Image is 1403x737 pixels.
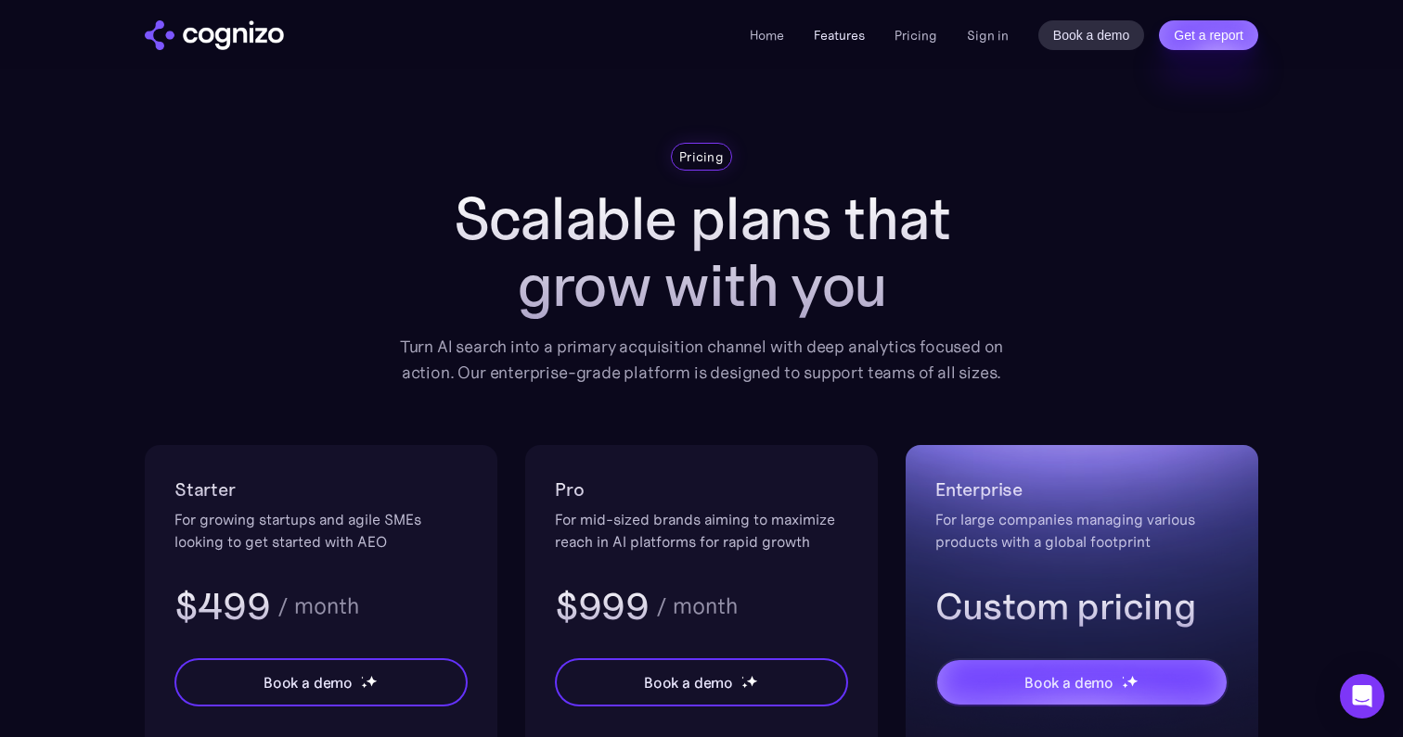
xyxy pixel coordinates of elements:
[741,682,748,689] img: star
[679,147,724,166] div: Pricing
[746,675,758,687] img: star
[1122,676,1125,679] img: star
[555,475,848,504] h2: Pro
[741,676,744,679] img: star
[656,595,738,617] div: / month
[935,582,1229,630] h3: Custom pricing
[1122,682,1128,689] img: star
[174,475,468,504] h2: Starter
[814,27,865,44] a: Features
[174,582,270,630] h3: $499
[174,658,468,706] a: Book a demostarstarstar
[386,334,1017,386] div: Turn AI search into a primary acquisition channel with deep analytics focused on action. Our ente...
[935,508,1229,553] div: For large companies managing various products with a global footprint
[935,658,1229,706] a: Book a demostarstarstar
[145,20,284,50] a: home
[1340,674,1384,718] div: Open Intercom Messenger
[1038,20,1145,50] a: Book a demo
[264,671,353,693] div: Book a demo
[555,658,848,706] a: Book a demostarstarstar
[366,675,378,687] img: star
[555,508,848,553] div: For mid-sized brands aiming to maximize reach in AI platforms for rapid growth
[750,27,784,44] a: Home
[895,27,937,44] a: Pricing
[174,508,468,553] div: For growing startups and agile SMEs looking to get started with AEO
[1159,20,1258,50] a: Get a report
[361,676,364,679] img: star
[386,185,1017,319] h1: Scalable plans that grow with you
[1024,671,1113,693] div: Book a demo
[644,671,733,693] div: Book a demo
[361,682,367,689] img: star
[1126,675,1139,687] img: star
[277,595,359,617] div: / month
[967,24,1009,46] a: Sign in
[555,582,649,630] h3: $999
[145,20,284,50] img: cognizo logo
[935,475,1229,504] h2: Enterprise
